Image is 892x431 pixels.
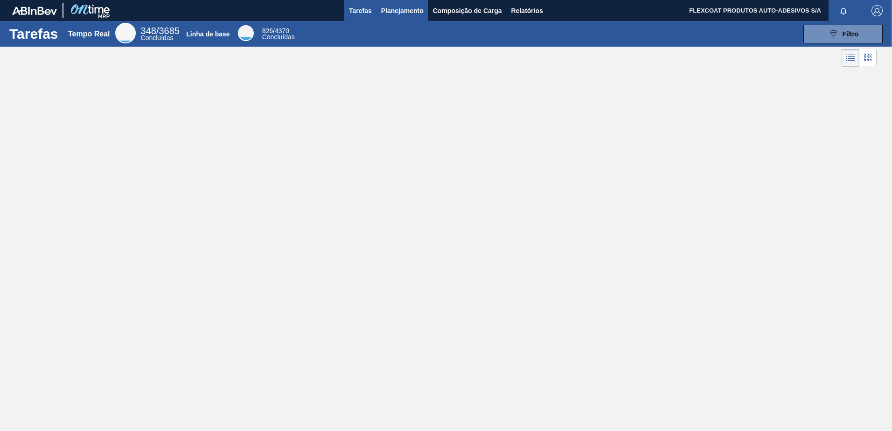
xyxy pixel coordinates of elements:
font: 4370 [275,27,289,35]
span: Filtro [843,30,859,38]
span: Concluídas [262,33,295,41]
div: Real Time [115,23,136,43]
span: Tarefas [349,5,372,16]
span: Planejamento [381,5,424,16]
span: Concluídas [141,34,174,42]
span: / [141,26,180,36]
div: Visão em Lista [842,49,859,67]
div: Linha de base [186,30,230,38]
div: Real Time [141,27,180,41]
img: TNhmsLtSVTkK8tSr43FrP2fwEKptu5GPRR3wAAAABJRU5ErkJggg== [12,7,57,15]
span: Relatórios [511,5,543,16]
span: 348 [141,26,156,36]
div: Base Line [238,25,254,41]
div: Tempo Real [68,30,110,38]
h1: Tarefas [9,28,58,39]
div: Visão em Cards [859,49,877,67]
div: Base Line [262,28,295,40]
img: Logout [871,5,883,16]
font: 3685 [159,26,180,36]
span: Composição de Carga [433,5,502,16]
button: Filtro [803,25,883,43]
span: 826 [262,27,273,35]
button: Notificações [829,4,858,17]
span: / [262,27,289,35]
